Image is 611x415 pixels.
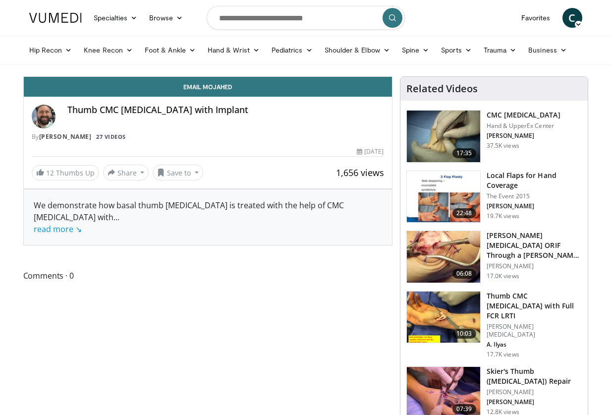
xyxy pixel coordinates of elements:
[32,165,99,180] a: 12 Thumbs Up
[396,40,435,60] a: Spine
[452,208,476,218] span: 22:48
[522,40,573,60] a: Business
[24,77,392,97] a: Email Mojahed
[23,40,78,60] a: Hip Recon
[407,231,480,283] img: af335e9d-3f89-4d46-97d1-d9f0cfa56dd9.150x105_q85_crop-smart_upscale.jpg
[487,341,582,349] p: A. Ilyas
[32,132,384,141] div: By
[139,40,202,60] a: Foot & Ankle
[406,231,582,283] a: 06:08 [PERSON_NAME][MEDICAL_DATA] ORIF Through a [PERSON_NAME] Approach [PERSON_NAME] 17.0K views
[34,224,82,235] a: read more ↘
[29,13,82,23] img: VuMedi Logo
[78,40,139,60] a: Knee Recon
[487,351,519,358] p: 17.7K views
[487,272,519,280] p: 17.0K views
[487,388,582,396] p: [PERSON_NAME]
[34,199,382,235] div: We demonstrate how basal thumb [MEDICAL_DATA] is treated with the help of CMC [MEDICAL_DATA] with
[487,291,582,321] h3: Thumb CMC [MEDICAL_DATA] with Full FCR LRTI
[487,202,582,210] p: [PERSON_NAME]
[487,110,560,120] h3: CMC [MEDICAL_DATA]
[487,366,582,386] h3: Skier's Thumb ([MEDICAL_DATA]) Repair
[515,8,556,28] a: Favorites
[487,192,582,200] p: The Event 2015
[452,148,476,158] span: 17:35
[357,147,384,156] div: [DATE]
[88,8,144,28] a: Specialties
[407,292,480,343] img: 155faa92-facb-4e6b-8eb7-d2d6db7ef378.150x105_q85_crop-smart_upscale.jpg
[406,83,478,95] h4: Related Videos
[207,6,405,30] input: Search topics, interventions
[487,398,582,406] p: [PERSON_NAME]
[407,111,480,162] img: 54618_0000_3.png.150x105_q85_crop-smart_upscale.jpg
[487,262,582,270] p: [PERSON_NAME]
[487,231,582,260] h3: [PERSON_NAME][MEDICAL_DATA] ORIF Through a [PERSON_NAME] Approach
[487,142,519,150] p: 37.5K views
[406,291,582,358] a: 10:03 Thumb CMC [MEDICAL_DATA] with Full FCR LRTI [PERSON_NAME] [MEDICAL_DATA] A. Ilyas 17.7K views
[336,167,384,178] span: 1,656 views
[153,165,203,180] button: Save to
[93,132,129,141] a: 27 Videos
[103,165,149,180] button: Share
[266,40,319,60] a: Pediatrics
[435,40,478,60] a: Sports
[319,40,396,60] a: Shoulder & Elbow
[202,40,266,60] a: Hand & Wrist
[23,269,392,282] span: Comments 0
[32,105,56,128] img: Avatar
[452,269,476,279] span: 06:08
[478,40,523,60] a: Trauma
[487,122,560,130] p: Hand & UpperEx Center
[406,171,582,223] a: 22:48 Local Flaps for Hand Coverage The Event 2015 [PERSON_NAME] 19.7K views
[67,105,384,116] h4: Thumb CMC [MEDICAL_DATA] with Implant
[407,171,480,223] img: b6f583b7-1888-44fa-9956-ce612c416478.150x105_q85_crop-smart_upscale.jpg
[143,8,189,28] a: Browse
[487,323,582,339] p: [PERSON_NAME] [MEDICAL_DATA]
[487,171,582,190] h3: Local Flaps for Hand Coverage
[487,212,519,220] p: 19.7K views
[562,8,582,28] a: C
[46,168,54,178] span: 12
[406,110,582,163] a: 17:35 CMC [MEDICAL_DATA] Hand & UpperEx Center [PERSON_NAME] 37.5K views
[452,404,476,414] span: 07:39
[487,132,560,140] p: [PERSON_NAME]
[452,329,476,339] span: 10:03
[39,132,92,141] a: [PERSON_NAME]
